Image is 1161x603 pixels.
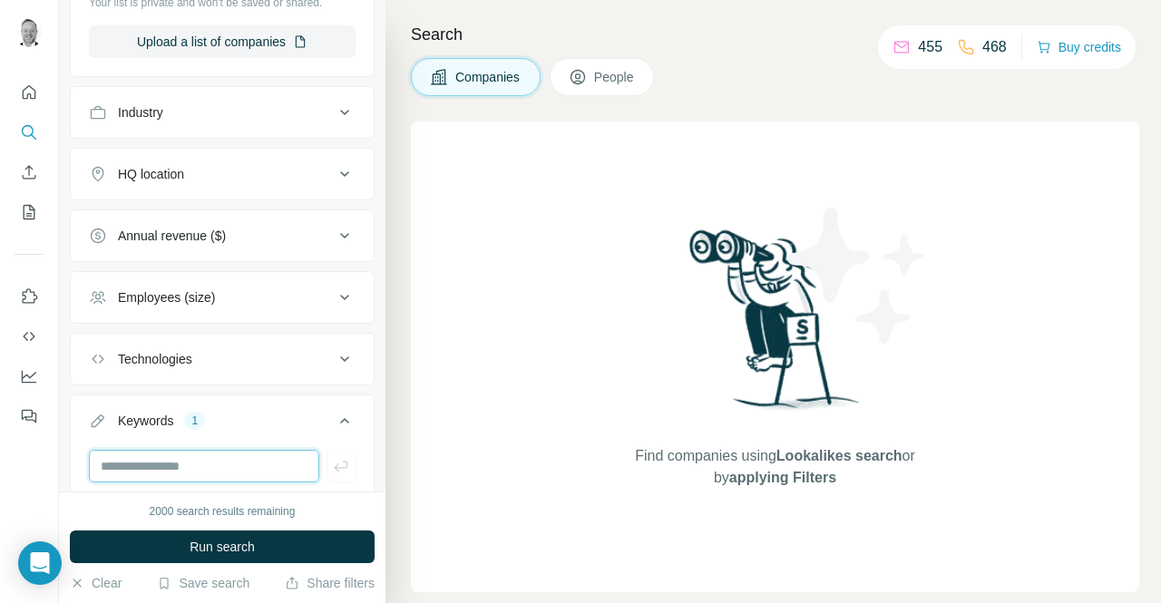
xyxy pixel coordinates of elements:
button: Clear [70,574,122,592]
button: Dashboard [15,360,44,393]
img: Surfe Illustration - Woman searching with binoculars [681,225,870,427]
button: Share filters [285,574,375,592]
button: Quick start [15,76,44,109]
div: 1 [184,413,205,429]
button: Feedback [15,400,44,433]
button: Technologies [71,337,374,381]
span: applying Filters [729,470,836,485]
h4: Search [411,22,1139,47]
div: Annual revenue ($) [118,227,226,245]
button: HQ location [71,152,374,196]
button: Search [15,116,44,149]
button: Save search [157,574,249,592]
button: Employees (size) [71,276,374,319]
button: Run search [70,530,375,563]
div: Keywords [118,412,173,430]
p: 455 [918,36,942,58]
button: Upload a list of companies [89,25,356,58]
span: Companies [455,68,522,86]
div: HQ location [118,165,184,183]
div: Industry [118,103,163,122]
button: Use Surfe API [15,320,44,353]
span: Find companies using or by [629,445,920,489]
button: Buy credits [1037,34,1121,60]
button: Enrich CSV [15,156,44,189]
button: Industry [71,91,374,134]
div: 2000 search results remaining [150,503,296,520]
button: Use Surfe on LinkedIn [15,280,44,313]
p: 468 [982,36,1007,58]
button: My lists [15,196,44,229]
button: Keywords1 [71,399,374,450]
span: Lookalikes search [776,448,902,463]
div: Open Intercom Messenger [18,541,62,585]
div: Technologies [118,350,192,368]
img: Avatar [15,18,44,47]
button: Annual revenue ($) [71,214,374,258]
img: Surfe Illustration - Stars [776,194,939,357]
div: Employees (size) [118,288,215,306]
span: Run search [190,538,255,556]
span: People [594,68,636,86]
